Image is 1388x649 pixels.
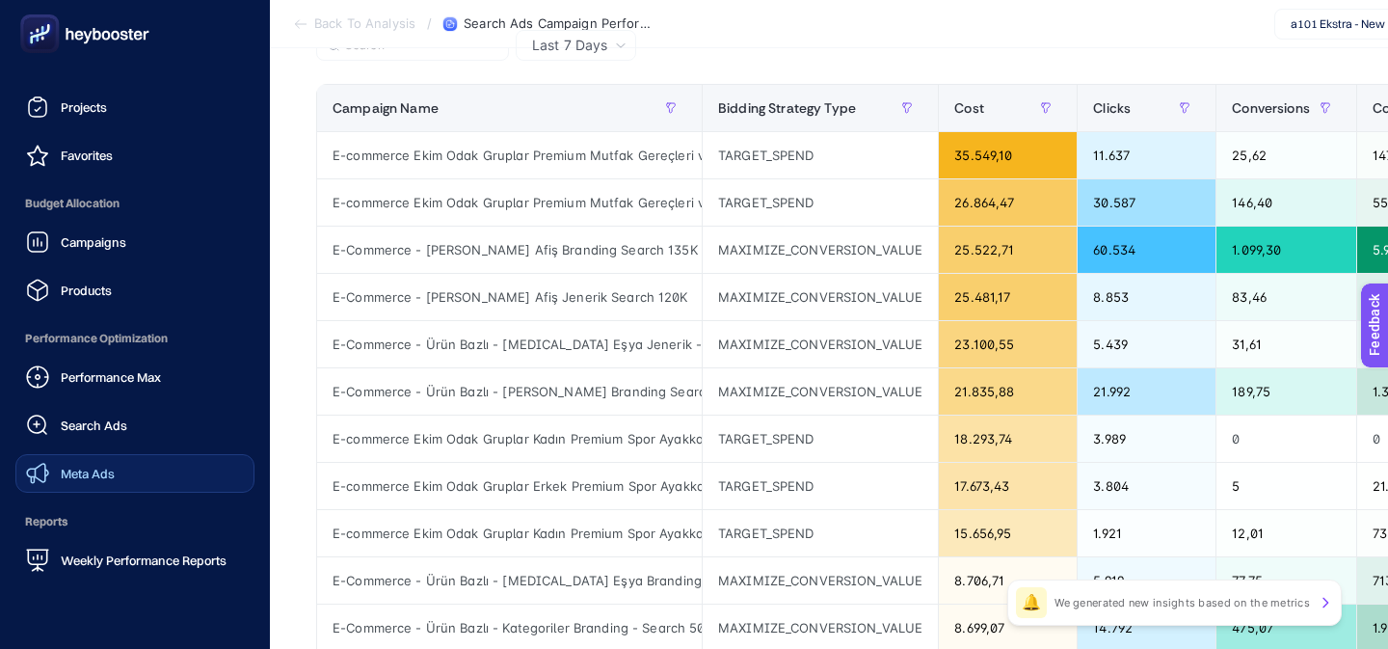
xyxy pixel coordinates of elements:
[703,463,938,509] div: TARGET_SPEND
[703,416,938,462] div: TARGET_SPEND
[317,227,702,273] div: E-Commerce - [PERSON_NAME] Afiş Branding Search 135K
[954,100,984,116] span: Cost
[1078,463,1215,509] div: 3.804
[317,179,702,226] div: E-commerce Ekim Odak Gruplar Premium Mutfak Gereçleri ve Küçük Ev Aletleri Branding Search 7-31 E...
[939,274,1077,320] div: 25.481,17
[1078,132,1215,178] div: 11.637
[1216,557,1356,604] div: 77,75
[939,510,1077,556] div: 15.656,95
[1216,510,1356,556] div: 12,01
[15,88,254,126] a: Projects
[1078,227,1215,273] div: 60.534
[464,16,656,32] span: Search Ads Campaign Performance
[1232,100,1310,116] span: Conversions
[61,418,127,433] span: Search Ads
[1078,321,1215,367] div: 5.439
[317,557,702,604] div: E-Commerce - Ürün Bazlı - [MEDICAL_DATA] Eşya Branding - Search 50K
[317,510,702,556] div: E-commerce Ekim Odak Gruplar Kadın Premium Spor Ayakkabı Branding Search - 7-31 Ekim - 57.5K
[703,510,938,556] div: TARGET_SPEND
[1216,321,1356,367] div: 31,61
[15,319,254,358] span: Performance Optimization
[317,274,702,320] div: E-Commerce - [PERSON_NAME] Afiş Jenerik Search 120K
[939,557,1077,604] div: 8.706,71
[61,99,107,115] span: Projects
[427,15,432,31] span: /
[61,234,126,250] span: Campaigns
[1078,368,1215,415] div: 21.992
[1016,587,1047,618] div: 🔔
[1093,100,1131,116] span: Clicks
[15,406,254,445] a: Search Ads
[703,227,938,273] div: MAXIMIZE_CONVERSION_VALUE
[61,283,112,298] span: Products
[1216,132,1356,178] div: 25,62
[703,368,938,415] div: MAXIMIZE_CONVERSION_VALUE
[939,321,1077,367] div: 23.100,55
[317,416,702,462] div: E-commerce Ekim Odak Gruplar Kadın Premium Spor Ayakkabı Jenerik Search - 7-31 Ekim - 65K
[1078,274,1215,320] div: 8.853
[939,416,1077,462] div: 18.293,74
[1078,416,1215,462] div: 3.989
[61,466,115,481] span: Meta Ads
[317,132,702,178] div: E-commerce Ekim Odak Gruplar Premium Mutfak Gereçleri ve Küçük Ev Aletleri Jenerik Search - 7-31 ...
[1216,227,1356,273] div: 1.099,30
[1078,179,1215,226] div: 30.587
[1216,179,1356,226] div: 146,40
[317,321,702,367] div: E-Commerce - Ürün Bazlı - [MEDICAL_DATA] Eşya Jenerik - Search 120K
[939,368,1077,415] div: 21.835,88
[61,148,113,163] span: Favorites
[61,369,161,385] span: Performance Max
[532,36,607,55] span: Last 7 Days
[1078,510,1215,556] div: 1.921
[1078,557,1215,604] div: 5.919
[15,502,254,541] span: Reports
[1216,368,1356,415] div: 189,75
[317,463,702,509] div: E-commerce Ekim Odak Gruplar Erkek Premium Spor Ayakkabı Jenerik Search - 7-31 Ekim - 62.5K
[15,541,254,580] a: Weekly Performance Reports
[1216,274,1356,320] div: 83,46
[939,179,1077,226] div: 26.864,47
[61,553,227,568] span: Weekly Performance Reports
[314,16,415,32] span: Back To Analysis
[718,100,856,116] span: Bidding Strategy Type
[703,557,938,604] div: MAXIMIZE_CONVERSION_VALUE
[333,100,439,116] span: Campaign Name
[15,184,254,223] span: Budget Allocation
[12,6,73,21] span: Feedback
[703,274,938,320] div: MAXIMIZE_CONVERSION_VALUE
[1216,416,1356,462] div: 0
[15,358,254,396] a: Performance Max
[317,368,702,415] div: E-Commerce - Ürün Bazlı - [PERSON_NAME] Branding Search 110K
[15,136,254,175] a: Favorites
[15,271,254,310] a: Products
[1054,595,1310,610] p: We generated new insights based on the metrics
[939,463,1077,509] div: 17.673,43
[15,454,254,493] a: Meta Ads
[703,179,938,226] div: TARGET_SPEND
[703,321,938,367] div: MAXIMIZE_CONVERSION_VALUE
[939,227,1077,273] div: 25.522,71
[939,132,1077,178] div: 35.549,10
[1216,463,1356,509] div: 5
[15,223,254,261] a: Campaigns
[703,132,938,178] div: TARGET_SPEND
